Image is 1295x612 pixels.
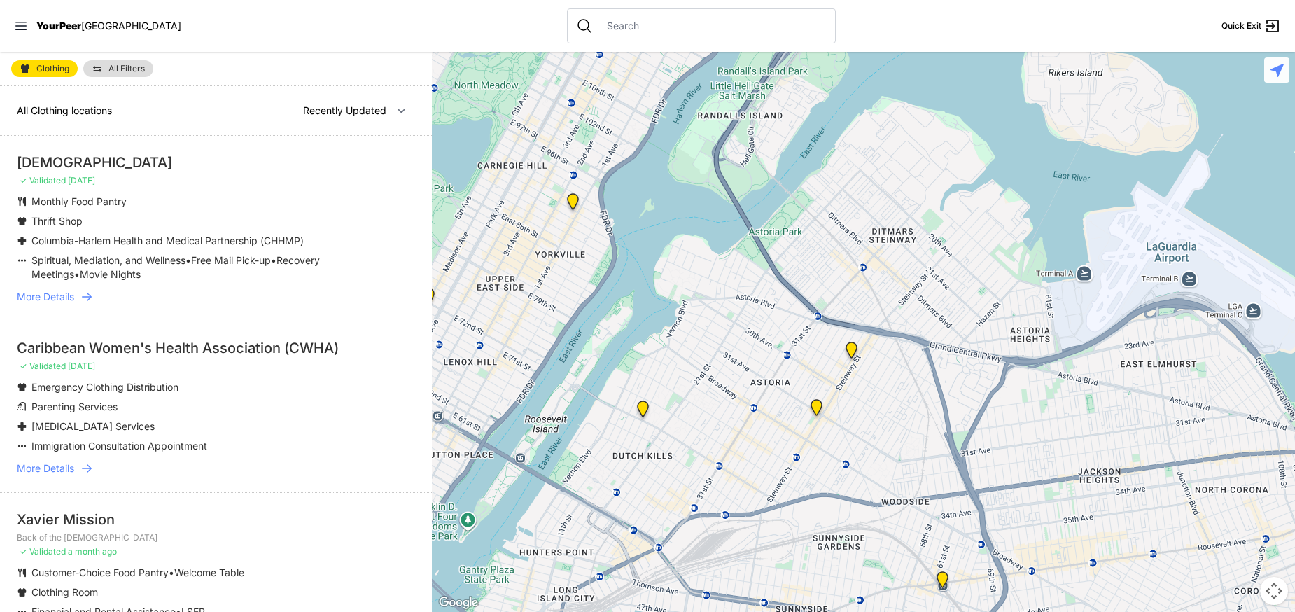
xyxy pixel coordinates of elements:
[17,461,415,475] a: More Details
[31,254,185,266] span: Spiritual, Mediation, and Wellness
[191,254,271,266] span: Free Mail Pick-up
[1260,577,1288,605] button: Map camera controls
[634,401,652,423] div: Fancy Thrift Shop
[31,420,155,432] span: [MEDICAL_DATA] Services
[36,20,81,32] span: YourPeer
[17,104,112,116] span: All Clothing locations
[31,440,207,452] span: Immigration Consultation Appointment
[108,64,145,73] span: All Filters
[185,254,191,266] span: •
[17,532,415,543] p: Back of the [DEMOGRAPHIC_DATA]
[435,594,482,612] a: Open this area in Google Maps (opens a new window)
[68,546,117,557] span: a month ago
[31,195,127,207] span: Monthly Food Pantry
[20,546,66,557] span: ✓ Validated
[31,566,169,578] span: Customer-Choice Food Pantry
[31,381,178,393] span: Emergency Clothing Distribution
[598,19,827,33] input: Search
[80,268,141,280] span: Movie Nights
[31,235,304,246] span: Columbia-Harlem Health and Medical Partnership (CHHMP)
[83,60,153,77] a: All Filters
[17,338,415,358] div: Caribbean Women's Health Association (CWHA)
[564,193,582,216] div: Avenue Church
[31,586,98,598] span: Clothing Room
[68,361,95,371] span: [DATE]
[74,268,80,280] span: •
[36,22,181,30] a: YourPeer[GEOGRAPHIC_DATA]
[169,566,174,578] span: •
[17,461,74,475] span: More Details
[20,175,66,186] span: ✓ Validated
[1221,18,1281,34] a: Quick Exit
[31,215,83,227] span: Thrift Shop
[68,175,95,186] span: [DATE]
[17,290,74,304] span: More Details
[31,401,118,412] span: Parenting Services
[81,20,181,32] span: [GEOGRAPHIC_DATA]
[17,510,415,529] div: Xavier Mission
[435,594,482,612] img: Google
[36,64,69,73] span: Clothing
[174,566,244,578] span: Welcome Table
[17,153,415,172] div: [DEMOGRAPHIC_DATA]
[1221,20,1261,32] span: Quick Exit
[20,361,66,371] span: ✓ Validated
[934,571,951,594] div: Woodside Youth Drop-in Center
[11,60,78,77] a: Clothing
[17,290,415,304] a: More Details
[271,254,276,266] span: •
